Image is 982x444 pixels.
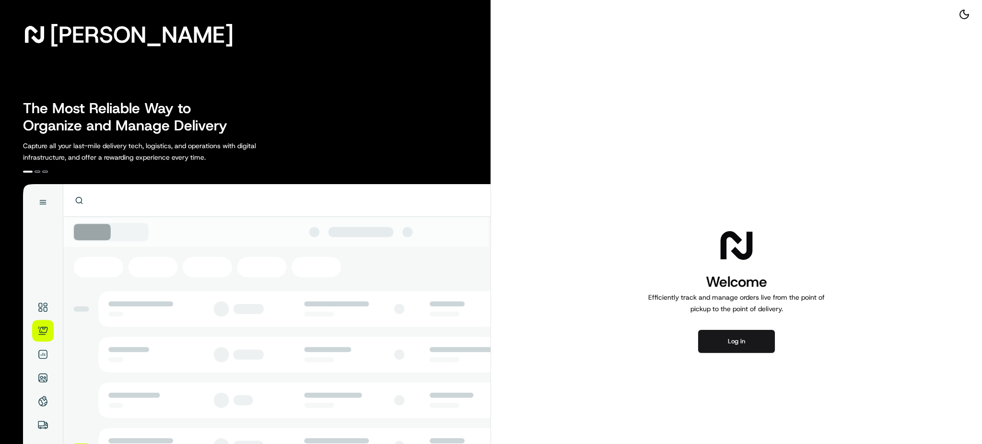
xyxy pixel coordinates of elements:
p: Capture all your last-mile delivery tech, logistics, and operations with digital infrastructure, ... [23,140,299,163]
h2: The Most Reliable Way to Organize and Manage Delivery [23,100,238,134]
span: [PERSON_NAME] [50,25,234,44]
p: Efficiently track and manage orders live from the point of pickup to the point of delivery. [644,292,829,315]
h1: Welcome [644,272,829,292]
button: Log in [698,330,775,353]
